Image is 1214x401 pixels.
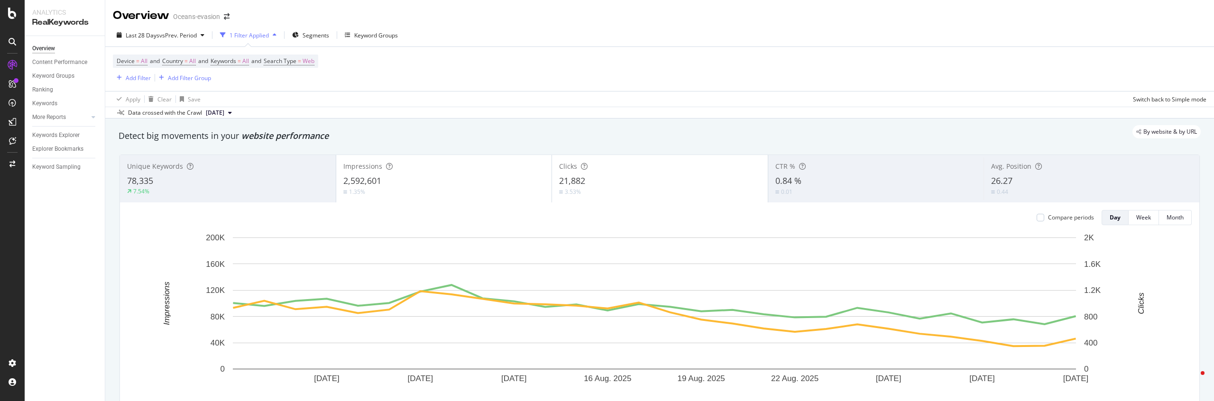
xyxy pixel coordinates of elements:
[991,162,1031,171] span: Avg. Position
[32,44,98,54] a: Overview
[876,374,901,383] text: [DATE]
[162,282,171,325] text: Impressions
[126,95,140,103] div: Apply
[288,27,333,43] button: Segments
[32,57,87,67] div: Content Performance
[1132,125,1201,138] div: legacy label
[238,57,241,65] span: =
[202,107,236,118] button: [DATE]
[127,175,153,186] span: 78,335
[136,57,139,65] span: =
[242,55,249,68] span: All
[559,175,585,186] span: 21,882
[32,44,55,54] div: Overview
[775,175,801,186] span: 0.84 %
[1137,292,1146,314] text: Clicks
[32,85,98,95] a: Ranking
[113,27,208,43] button: Last 28 DaysvsPrev. Period
[221,365,225,374] text: 0
[211,312,225,321] text: 80K
[343,175,381,186] span: 2,592,601
[32,71,74,81] div: Keyword Groups
[991,191,995,193] img: Equal
[775,191,779,193] img: Equal
[1136,213,1151,221] div: Week
[32,8,97,17] div: Analytics
[314,374,340,383] text: [DATE]
[343,162,382,171] span: Impressions
[32,162,81,172] div: Keyword Sampling
[1063,374,1089,383] text: [DATE]
[32,130,98,140] a: Keywords Explorer
[168,74,211,82] div: Add Filter Group
[32,17,97,28] div: RealKeywords
[298,57,301,65] span: =
[206,233,225,242] text: 200K
[303,31,329,39] span: Segments
[127,162,183,171] span: Unique Keywords
[32,162,98,172] a: Keyword Sampling
[189,55,196,68] span: All
[1167,213,1184,221] div: Month
[206,286,225,295] text: 120K
[991,175,1012,186] span: 26.27
[1110,213,1121,221] div: Day
[184,57,188,65] span: =
[1182,369,1205,392] iframe: Intercom live chat
[1129,210,1159,225] button: Week
[224,13,230,20] div: arrow-right-arrow-left
[126,74,151,82] div: Add Filter
[206,260,225,269] text: 160K
[216,27,280,43] button: 1 Filter Applied
[1084,365,1088,374] text: 0
[155,72,211,83] button: Add Filter Group
[141,55,147,68] span: All
[565,188,581,196] div: 3.53%
[128,109,202,117] div: Data crossed with the Crawl
[251,57,261,65] span: and
[128,233,1182,397] svg: A chart.
[264,57,296,65] span: Search Type
[1084,233,1094,242] text: 2K
[32,85,53,95] div: Ranking
[145,91,172,107] button: Clear
[126,31,159,39] span: Last 28 Days
[211,338,225,347] text: 40K
[501,374,527,383] text: [DATE]
[1084,312,1097,321] text: 800
[32,144,98,154] a: Explorer Bookmarks
[159,31,197,39] span: vs Prev. Period
[32,71,98,81] a: Keyword Groups
[584,374,631,383] text: 16 Aug. 2025
[173,12,220,21] div: Oceans-evasion
[303,55,314,68] span: Web
[32,57,98,67] a: Content Performance
[32,112,66,122] div: More Reports
[32,112,89,122] a: More Reports
[1084,286,1101,295] text: 1.2K
[1102,210,1129,225] button: Day
[176,91,201,107] button: Save
[343,191,347,193] img: Equal
[113,8,169,24] div: Overview
[559,162,577,171] span: Clicks
[771,374,819,383] text: 22 Aug. 2025
[1048,213,1094,221] div: Compare periods
[408,374,433,383] text: [DATE]
[206,109,224,117] span: 2025 Aug. 30th
[349,188,365,196] div: 1.35%
[188,95,201,103] div: Save
[1084,338,1097,347] text: 400
[1084,260,1101,269] text: 1.6K
[198,57,208,65] span: and
[1129,91,1206,107] button: Switch back to Simple mode
[997,188,1008,196] div: 0.44
[211,57,236,65] span: Keywords
[117,57,135,65] span: Device
[341,27,402,43] button: Keyword Groups
[113,91,140,107] button: Apply
[32,130,80,140] div: Keywords Explorer
[775,162,795,171] span: CTR %
[1159,210,1192,225] button: Month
